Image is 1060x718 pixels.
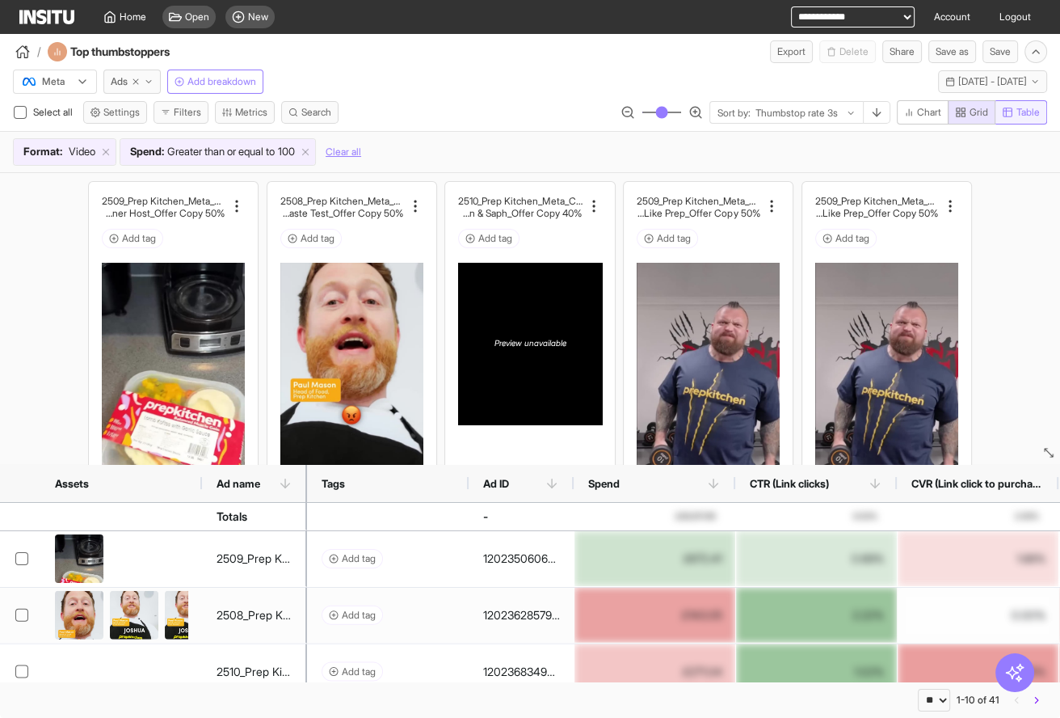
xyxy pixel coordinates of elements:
[637,195,760,207] h2: 2509_Prep Kitchen_Meta_Conversions_American Express Vert
[928,40,976,63] button: Save as
[280,195,404,219] div: 2508_Prep Kitchen_Meta_Conversions_Web Visitor Retargeting_Video_Ambassador_AJ_Taste Test_Offer C...
[342,609,376,622] span: Add tag
[217,503,247,530] div: Totals
[483,543,560,574] div: 120235060631560667
[217,477,260,490] span: Ad name
[819,40,876,63] span: You cannot delete a preset report.
[187,75,256,88] span: Add breakdown
[215,101,275,124] button: Metrics
[819,40,876,63] button: Delete
[14,139,116,165] div: Format:Video
[469,464,574,502] div: Ad ID
[458,195,582,219] div: 2510_Prep Kitchen_Meta_Conversions_Advantage Shopping Ambassadors_Video_Partnership Ads_Saph_Dan ...
[280,207,404,219] h2: geting_Video_Ambassador_AJ_Taste Test_Offer Copy 50%
[154,101,208,124] button: Filters
[588,477,620,490] span: Spend
[958,75,1027,88] span: [DATE] - [DATE]
[167,144,275,160] span: Greater than or equal to
[69,144,95,160] span: Video
[995,100,1047,125] button: Table
[83,101,147,124] button: Settings
[111,75,128,88] span: Ads
[815,207,939,219] h2: eo_Ambassador_EH_Sound Like Prep_Offer Copy 50%
[882,40,922,63] button: Share
[167,70,263,94] button: Add breakdown
[102,195,225,207] h2: 2509_Prep Kitchen_Meta_Conversions_Advantage Shopping Ambass
[248,11,268,23] span: New
[637,229,698,248] button: Add tag
[483,599,560,631] div: 120236285792910667
[637,195,760,219] div: 2509_Prep Kitchen_Meta_Conversions_American Express Vertical_Video_Ambassador_EH_Sound Like Prep_...
[948,100,995,125] button: Grid
[120,139,315,165] div: Spend:Greater than or equal to100
[55,477,89,490] span: Assets
[102,229,163,248] button: Add tag
[280,195,404,207] h2: 2508_Prep Kitchen_Meta_Conversions_Web Visitor Retar
[717,107,751,120] span: Sort by:
[815,229,877,248] button: Add tag
[835,232,869,245] span: Add tag
[301,106,331,119] span: Search
[657,232,691,245] span: Add tag
[917,106,941,119] span: Chart
[637,207,760,219] h2: ical_Video_Ambassador_EH_Sound Like Prep_Offer Copy 50%
[102,207,225,219] h2: adors_Video_Partnership Ads_Armz_Dinner Host_Offer Copy 50%
[280,229,342,248] button: Add tag
[326,138,361,166] button: Clear all
[122,232,156,245] span: Add tag
[735,464,897,502] div: CTR (Link clicks)
[897,100,949,125] button: Chart
[458,207,582,219] h2: sadors_Video_Partnership Ads_Saph_Dan & Saph_Offer Copy 40%
[301,232,334,245] span: Add tag
[342,552,376,565] span: Add tag
[897,464,1058,502] div: CVR (Link click to purchase)
[574,464,735,502] div: Spend
[48,42,213,61] div: Top thumbstoppers
[322,661,383,681] button: Add tag
[202,464,307,502] div: Ad name
[23,144,62,160] span: Format :
[938,70,1047,93] button: [DATE] - [DATE]
[458,229,519,248] button: Add tag
[185,11,209,23] span: Open
[483,477,509,490] span: Ad ID
[770,40,813,63] button: Export
[982,40,1018,63] button: Save
[217,543,292,574] div: 2509_Prep Kitchen_Meta_Conversions_Advantage Shopping Ambassadors_Video_Partnership Ads_Armz_Dinn...
[130,144,164,160] span: Spend :
[494,337,566,349] span: Preview unavailable
[342,665,376,678] span: Add tag
[103,106,140,119] span: Settings
[815,195,939,207] h2: 2509_Prep Kitchen_Meta_Conversions_Meal Prep_Vid
[483,656,560,687] div: 120236834925360667
[750,477,829,490] span: CTR (Link clicks)
[458,195,582,207] h2: 2510_Prep Kitchen_Meta_Conversions_Advantage Shopping Ambas
[217,599,292,631] div: 2508_Prep Kitchen_Meta_Conversions_Web Visitor Retargeting_Video_Ambassador_AJ_Taste Test_Offer C...
[322,606,383,625] button: Add tag
[13,42,41,61] button: /
[478,232,512,245] span: Add tag
[322,549,383,568] button: Add tag
[217,656,292,687] div: 2510_Prep Kitchen_Meta_Conversions_Advantage Shopping Ambassadors_Video_Partnership Ads_Saph_Dan ...
[19,10,74,24] img: Logo
[120,11,146,23] span: Home
[102,195,225,219] div: 2509_Prep Kitchen_Meta_Conversions_Advantage Shopping Ambassadors_Video_Partnership Ads_Armz_Dinn...
[322,477,345,490] span: Tags
[970,106,988,119] span: Grid
[911,477,1044,490] span: CVR (Link click to purchase)
[278,144,295,160] span: 100
[483,503,488,530] div: -
[70,44,213,60] h4: Top thumbstoppers
[1016,106,1040,119] span: Table
[957,694,999,707] div: 1-10 of 41
[33,106,76,118] span: Select all
[103,70,161,94] button: Ads
[815,195,939,219] div: 2509_Prep Kitchen_Meta_Conversions_Meal Prep_Video_Ambassador_EH_Sound Like Prep_Offer Copy 50%
[37,44,41,60] span: /
[281,101,339,124] button: Search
